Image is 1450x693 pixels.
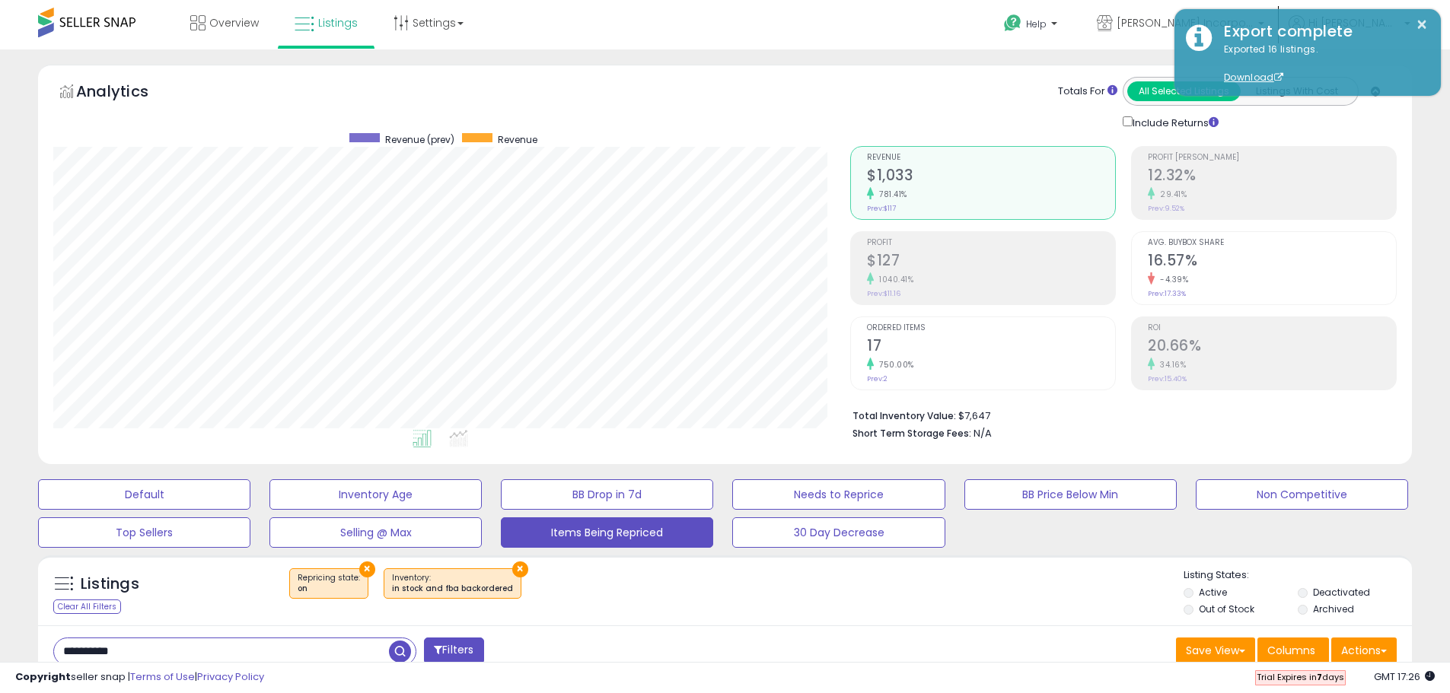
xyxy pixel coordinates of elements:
span: Trial Expires in days [1257,671,1344,683]
div: Clear All Filters [53,599,121,614]
small: -4.39% [1155,274,1188,285]
h2: 16.57% [1148,252,1396,272]
span: 2025-08-14 17:26 GMT [1374,669,1435,684]
h2: 12.32% [1148,167,1396,187]
button: BB Drop in 7d [501,479,713,510]
div: on [298,583,360,594]
span: Revenue [498,133,537,146]
span: Profit [PERSON_NAME] [1148,154,1396,162]
small: Prev: 17.33% [1148,289,1186,298]
div: seller snap | | [15,670,264,685]
button: Top Sellers [38,517,250,548]
button: BB Price Below Min [964,479,1177,510]
span: Ordered Items [867,324,1115,332]
h2: $127 [867,252,1115,272]
button: Items Being Repriced [501,517,713,548]
span: Overview [209,15,259,30]
h5: Analytics [76,81,178,106]
b: 7 [1317,671,1322,683]
span: N/A [974,426,992,440]
button: Save View [1176,637,1255,663]
small: 29.41% [1155,189,1187,200]
label: Deactivated [1313,586,1370,599]
span: ROI [1148,324,1396,332]
div: Totals For [1058,84,1117,99]
a: Terms of Use [130,669,195,684]
span: Help [1026,17,1047,30]
h5: Listings [81,574,139,595]
small: Prev: 15.40% [1148,374,1187,383]
button: Columns [1257,637,1329,663]
span: Revenue [867,154,1115,162]
button: × [512,561,528,577]
small: 750.00% [874,359,914,370]
small: 781.41% [874,189,907,200]
span: Profit [867,239,1115,247]
div: in stock and fba backordered [392,583,513,594]
button: Inventory Age [269,479,482,510]
h2: $1,033 [867,167,1115,187]
button: Default [38,479,250,510]
button: Needs to Reprice [732,479,945,510]
a: Download [1224,71,1283,84]
span: Columns [1267,643,1315,658]
span: Inventory : [392,572,513,595]
button: Actions [1331,637,1397,663]
button: × [359,561,375,577]
label: Active [1199,586,1227,599]
b: Total Inventory Value: [852,409,956,422]
small: 1040.41% [874,274,913,285]
h2: 17 [867,337,1115,358]
button: Selling @ Max [269,517,482,548]
i: Get Help [1003,14,1022,33]
button: All Selected Listings [1127,81,1241,101]
a: Privacy Policy [197,669,264,684]
p: Listing States: [1184,568,1412,583]
a: Help [992,2,1072,49]
span: [PERSON_NAME] Incorporated [1117,15,1254,30]
button: × [1416,15,1428,34]
div: Export complete [1213,21,1429,43]
div: Include Returns [1111,113,1237,131]
button: 30 Day Decrease [732,517,945,548]
small: 34.16% [1155,359,1186,370]
div: Exported 16 listings. [1213,43,1429,85]
button: Non Competitive [1196,479,1408,510]
span: Revenue (prev) [385,133,454,146]
small: Prev: $11.16 [867,289,900,298]
span: Repricing state : [298,572,360,595]
span: Listings [318,15,358,30]
h2: 20.66% [1148,337,1396,358]
label: Out of Stock [1199,602,1254,615]
button: Filters [424,637,483,664]
small: Prev: $117 [867,204,896,213]
b: Short Term Storage Fees: [852,427,971,440]
li: $7,647 [852,405,1385,424]
span: Avg. Buybox Share [1148,239,1396,247]
small: Prev: 2 [867,374,888,383]
small: Prev: 9.52% [1148,204,1184,213]
label: Archived [1313,602,1354,615]
strong: Copyright [15,669,71,684]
